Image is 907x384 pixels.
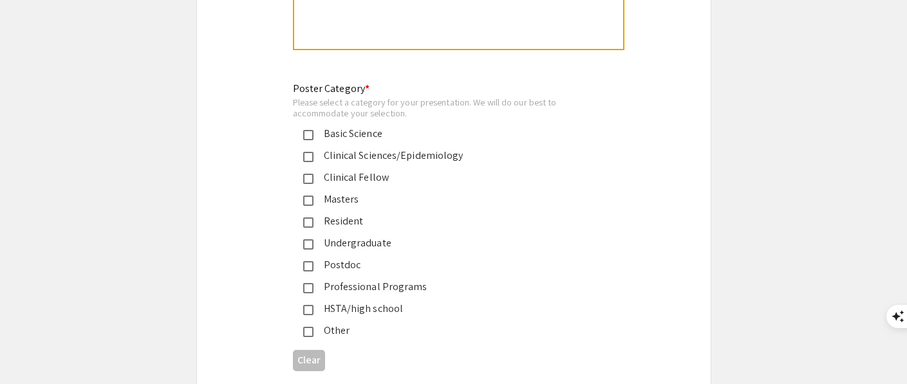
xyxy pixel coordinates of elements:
div: Resident [313,214,584,229]
div: HSTA/high school [313,301,584,316]
div: Please select a category for your presentation. We will do our best to accommodate your selection. [293,96,594,119]
div: Clinical Fellow [313,170,584,185]
div: Other [313,323,584,338]
div: Professional Programs [313,279,584,295]
iframe: Chat [10,326,55,374]
div: Basic Science [313,126,584,142]
div: Clinical Sciences/Epidemiology [313,148,584,163]
div: Masters [313,192,584,207]
div: Undergraduate [313,235,584,251]
mat-label: Poster Category [293,82,370,95]
div: Postdoc [313,257,584,273]
button: Clear [293,350,325,371]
